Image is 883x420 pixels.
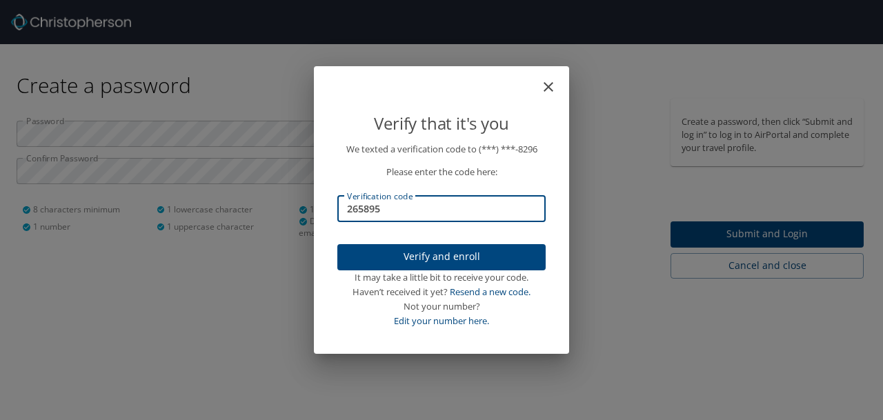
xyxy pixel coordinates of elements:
[450,286,530,298] a: Resend a new code.
[394,314,489,327] a: Edit your number here.
[337,285,546,299] div: Haven’t received it yet?
[337,299,546,314] div: Not your number?
[348,248,535,266] span: Verify and enroll
[337,110,546,137] p: Verify that it's you
[547,72,564,88] button: close
[337,142,546,157] p: We texted a verification code to (***) ***- 8296
[337,244,546,271] button: Verify and enroll
[337,270,546,285] div: It may take a little bit to receive your code.
[337,165,546,179] p: Please enter the code here:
